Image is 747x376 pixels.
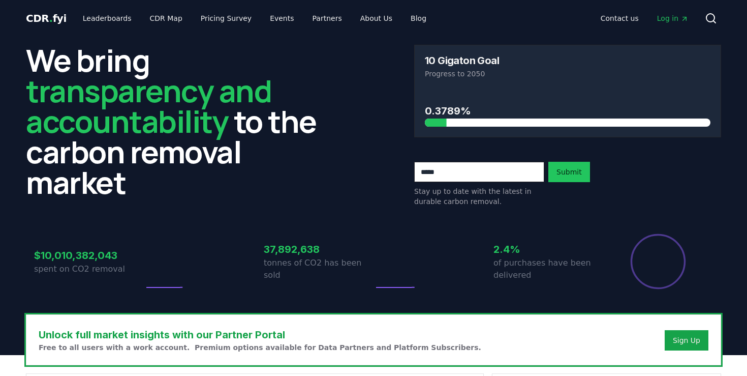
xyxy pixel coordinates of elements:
a: Sign Up [673,335,700,345]
button: Submit [548,162,590,182]
p: Free to all users with a work account. Premium options available for Data Partners and Platform S... [39,342,481,353]
div: Percentage of sales delivered [630,233,687,290]
span: transparency and accountability [26,70,271,142]
a: Pricing Survey [193,9,260,27]
h3: $10,010,382,043 [34,248,144,263]
h3: 2.4% [493,242,603,257]
a: Log in [649,9,697,27]
p: of purchases have been delivered [493,257,603,281]
nav: Main [593,9,697,27]
h3: 0.3789% [425,103,710,119]
a: CDR.fyi [26,11,67,25]
h2: We bring to the carbon removal market [26,45,333,197]
p: spent on CO2 removal [34,263,144,275]
nav: Main [75,9,434,27]
h3: 10 Gigaton Goal [425,55,499,66]
a: About Us [352,9,400,27]
button: Sign Up [665,330,708,351]
span: . [49,12,53,24]
h3: 37,892,638 [264,242,373,257]
span: CDR fyi [26,12,67,24]
a: Contact us [593,9,647,27]
p: Stay up to date with the latest in durable carbon removal. [414,186,544,207]
a: Blog [402,9,434,27]
a: Events [262,9,302,27]
a: CDR Map [142,9,191,27]
span: Log in [657,13,689,23]
p: Progress to 2050 [425,69,710,79]
h3: Unlock full market insights with our Partner Portal [39,327,481,342]
a: Partners [304,9,350,27]
p: tonnes of CO2 has been sold [264,257,373,281]
a: Leaderboards [75,9,140,27]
